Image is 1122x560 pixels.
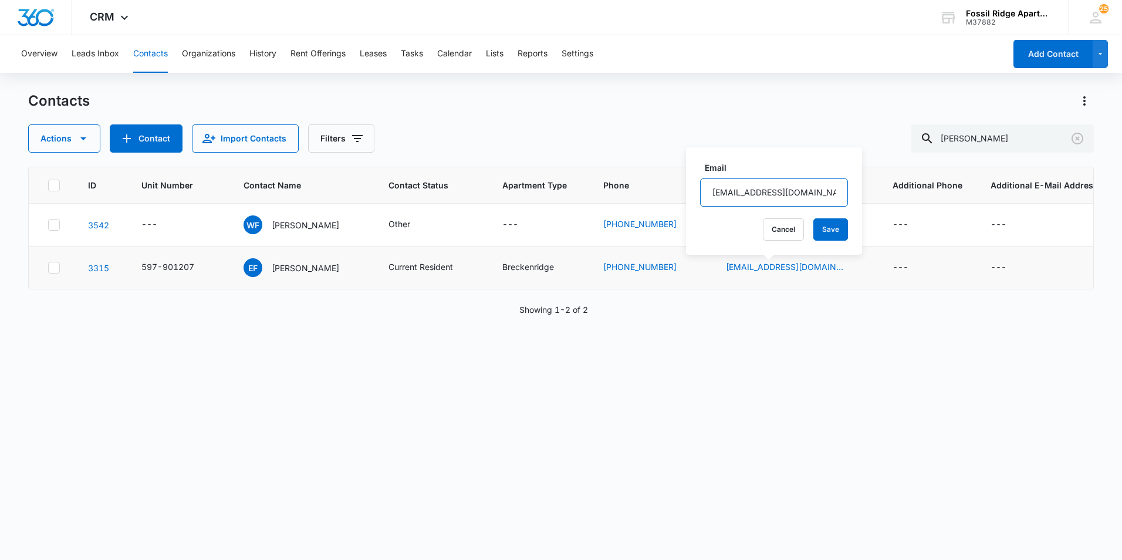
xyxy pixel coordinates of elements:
[249,35,276,73] button: History
[893,261,930,275] div: Additional Phone - - Select to Edit Field
[1013,40,1093,68] button: Add Contact
[991,218,1006,232] div: ---
[603,218,677,230] a: [PHONE_NUMBER]
[518,35,548,73] button: Reports
[562,35,593,73] button: Settings
[893,218,908,232] div: ---
[603,261,677,273] a: [PHONE_NUMBER]
[705,161,853,174] label: Email
[603,218,698,232] div: Phone - (209) 406-8568 - Select to Edit Field
[1068,129,1087,148] button: Clear
[308,124,374,153] button: Filters
[726,261,864,275] div: Email - ericevanfarley@gmail.com - Select to Edit Field
[192,124,299,153] button: Import Contacts
[244,215,262,234] span: WF
[437,35,472,73] button: Calendar
[911,124,1094,153] input: Search Contacts
[141,261,215,275] div: Unit Number - 597-901207 - Select to Edit Field
[966,18,1052,26] div: account id
[244,215,360,234] div: Contact Name - Wendy Farley - Select to Edit Field
[272,219,339,231] p: [PERSON_NAME]
[726,261,843,273] a: [EMAIL_ADDRESS][DOMAIN_NAME]
[21,35,58,73] button: Overview
[28,124,100,153] button: Actions
[603,261,698,275] div: Phone - (209) 623-3400 - Select to Edit Field
[388,179,457,191] span: Contact Status
[141,179,215,191] span: Unit Number
[991,261,1006,275] div: ---
[603,179,681,191] span: Phone
[141,218,157,232] div: ---
[141,261,194,273] div: 597-901207
[88,263,109,273] a: Navigate to contact details page for Eric Farley
[893,218,930,232] div: Additional Phone - - Select to Edit Field
[502,261,575,275] div: Apartment Type - Breckenridge - Select to Edit Field
[244,179,343,191] span: Contact Name
[141,218,178,232] div: Unit Number - - Select to Edit Field
[966,9,1052,18] div: account name
[133,35,168,73] button: Contacts
[519,303,588,316] p: Showing 1-2 of 2
[110,124,183,153] button: Add Contact
[244,258,360,277] div: Contact Name - Eric Farley - Select to Edit Field
[182,35,235,73] button: Organizations
[360,35,387,73] button: Leases
[991,261,1028,275] div: Additional E-Mail Address - - Select to Edit Field
[28,92,90,110] h1: Contacts
[244,258,262,277] span: EF
[388,261,474,275] div: Contact Status - Current Resident - Select to Edit Field
[388,218,431,232] div: Contact Status - Other - Select to Edit Field
[388,261,453,273] div: Current Resident
[401,35,423,73] button: Tasks
[893,261,908,275] div: ---
[763,218,804,241] button: Cancel
[502,218,539,232] div: Apartment Type - - Select to Edit Field
[502,218,518,232] div: ---
[290,35,346,73] button: Rent Offerings
[90,11,114,23] span: CRM
[272,262,339,274] p: [PERSON_NAME]
[1075,92,1094,110] button: Actions
[502,261,554,273] div: Breckenridge
[991,218,1028,232] div: Additional E-Mail Address - - Select to Edit Field
[72,35,119,73] button: Leads Inbox
[88,220,109,230] a: Navigate to contact details page for Wendy Farley
[502,179,575,191] span: Apartment Type
[1099,4,1109,14] span: 25
[1099,4,1109,14] div: notifications count
[700,178,848,207] input: Email
[486,35,503,73] button: Lists
[88,179,96,191] span: ID
[991,179,1098,191] span: Additional E-Mail Address
[893,179,962,191] span: Additional Phone
[813,218,848,241] button: Save
[388,218,410,230] div: Other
